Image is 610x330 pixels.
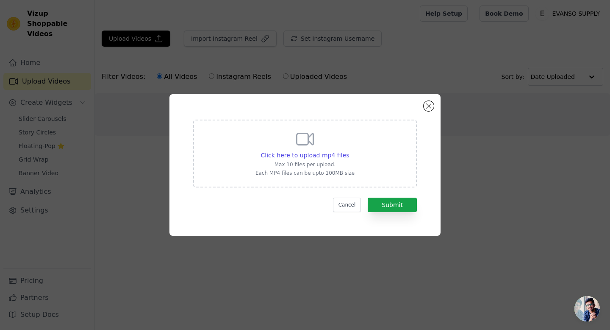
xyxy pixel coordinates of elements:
span: Click here to upload mp4 files [261,152,349,159]
p: Each MP4 files can be upto 100MB size [255,170,355,176]
button: Submit [368,198,417,212]
button: Close modal [424,101,434,111]
button: Cancel [333,198,361,212]
a: Open chat [574,296,600,322]
p: Max 10 files per upload. [255,161,355,168]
